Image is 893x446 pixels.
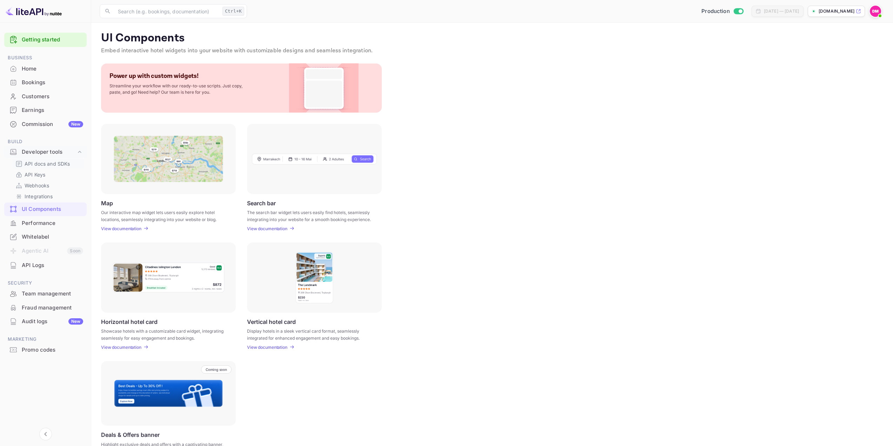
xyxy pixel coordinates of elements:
[247,328,373,340] p: Display hotels in a sleek vertical card format, seamlessly integrated for enhanced engagement and...
[22,304,83,312] div: Fraud management
[4,343,87,357] div: Promo codes
[15,160,81,167] a: API docs and SDKs
[4,287,87,301] div: Team management
[4,146,87,158] div: Developer tools
[4,202,87,215] a: UI Components
[109,72,199,80] p: Power up with custom widgets!
[101,226,141,231] p: View documentation
[101,345,141,350] p: View documentation
[101,31,883,45] p: UI Components
[101,226,144,231] a: View documentation
[22,120,83,128] div: Commission
[4,33,87,47] div: Getting started
[870,6,881,17] img: Dylan McLean
[109,83,250,95] p: Streamline your workflow with our ready-to-use scripts. Just copy, paste, and go! Need help? Our ...
[222,7,244,16] div: Ctrl+K
[13,191,84,201] div: Integrations
[4,76,87,89] a: Bookings
[247,318,296,325] p: Vertical hotel card
[699,7,746,15] div: Switch to Sandbox mode
[22,205,83,213] div: UI Components
[114,136,223,182] img: Map Frame
[4,343,87,356] a: Promo codes
[68,318,83,325] div: New
[4,287,87,300] a: Team management
[295,64,352,113] img: Custom Widget PNG
[764,8,799,14] div: [DATE] — [DATE]
[22,346,83,354] div: Promo codes
[4,217,87,229] a: Performance
[4,90,87,103] a: Customers
[247,226,289,231] a: View documentation
[25,160,70,167] p: API docs and SDKs
[101,209,227,222] p: Our interactive map widget lets users easily explore hotel locations, seamlessly integrating into...
[4,138,87,146] span: Build
[15,182,81,189] a: Webhooks
[22,36,83,44] a: Getting started
[247,345,289,350] a: View documentation
[4,104,87,117] a: Earnings
[25,193,53,200] p: Integrations
[4,202,87,216] div: UI Components
[114,379,223,407] img: Banner Frame
[22,65,83,73] div: Home
[101,431,160,438] p: Deals & Offers banner
[4,315,87,328] a: Audit logsNew
[206,367,227,372] p: Coming soon
[247,345,287,350] p: View documentation
[819,8,854,14] p: [DOMAIN_NAME]
[22,106,83,114] div: Earnings
[101,47,883,55] p: Embed interactive hotel widgets into your website with customizable designs and seamless integrat...
[247,209,373,222] p: The search bar widget lets users easily find hotels, seamlessly integrating into your website for...
[4,279,87,287] span: Security
[22,148,76,156] div: Developer tools
[4,118,87,131] a: CommissionNew
[22,233,83,241] div: Whitelabel
[4,230,87,243] a: Whitelabel
[4,54,87,62] span: Business
[701,7,730,15] span: Production
[101,345,144,350] a: View documentation
[39,428,52,440] button: Collapse navigation
[25,171,45,178] p: API Keys
[15,193,81,200] a: Integrations
[114,4,220,18] input: Search (e.g. bookings, documentation)
[4,62,87,75] a: Home
[22,261,83,269] div: API Logs
[22,290,83,298] div: Team management
[22,318,83,326] div: Audit logs
[101,328,227,340] p: Showcase hotels with a customizable card widget, integrating seamlessly for easy engagement and b...
[13,169,84,180] div: API Keys
[22,93,83,101] div: Customers
[22,79,83,87] div: Bookings
[247,226,287,231] p: View documentation
[252,153,377,165] img: Search Frame
[68,121,83,127] div: New
[4,301,87,315] div: Fraud management
[101,318,158,325] p: Horizontal hotel card
[13,159,84,169] div: API docs and SDKs
[247,200,276,206] p: Search bar
[4,301,87,314] a: Fraud management
[25,182,49,189] p: Webhooks
[295,251,334,304] img: Vertical hotel card Frame
[4,230,87,244] div: Whitelabel
[112,262,225,293] img: Horizontal hotel card Frame
[6,6,62,17] img: LiteAPI logo
[4,62,87,76] div: Home
[101,200,113,206] p: Map
[4,335,87,343] span: Marketing
[4,217,87,230] div: Performance
[4,259,87,272] a: API Logs
[13,180,84,191] div: Webhooks
[15,171,81,178] a: API Keys
[22,219,83,227] div: Performance
[4,104,87,117] div: Earnings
